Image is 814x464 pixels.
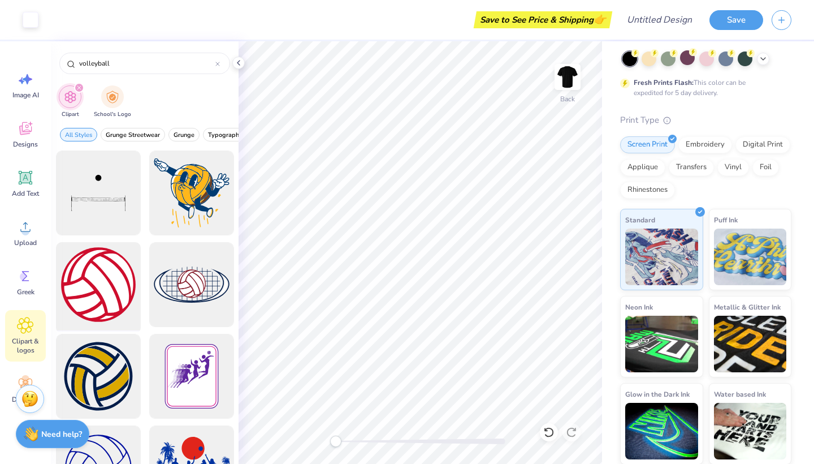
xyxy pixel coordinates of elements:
span: Puff Ink [714,214,738,226]
div: Applique [620,159,665,176]
img: Water based Ink [714,403,787,459]
span: Upload [14,238,37,247]
div: filter for Clipart [59,85,81,119]
span: Clipart [62,110,79,119]
div: Print Type [620,114,791,127]
div: Save to See Price & Shipping [477,11,609,28]
img: Back [556,66,579,88]
span: Typography [208,131,243,139]
span: Add Text [12,189,39,198]
button: filter button [60,128,97,141]
span: Image AI [12,91,39,100]
span: All Styles [65,131,92,139]
img: School's Logo Image [106,91,119,104]
span: Decorate [12,395,39,404]
div: Accessibility label [330,436,341,447]
button: filter button [168,128,200,141]
span: Standard [625,214,655,226]
span: 👉 [594,12,606,26]
strong: Fresh Prints Flash: [634,78,694,87]
div: Screen Print [620,136,675,153]
div: This color can be expedited for 5 day delivery. [634,78,773,98]
img: Metallic & Glitter Ink [714,316,787,372]
span: Grunge [174,131,194,139]
input: Try "Stars" [78,58,215,69]
div: Rhinestones [620,182,675,199]
div: Vinyl [717,159,749,176]
button: filter button [94,85,131,119]
span: Glow in the Dark Ink [625,388,690,400]
span: Greek [17,287,34,297]
div: filter for School's Logo [94,85,131,119]
div: Transfers [669,159,714,176]
div: Digital Print [735,136,790,153]
span: School's Logo [94,110,131,119]
button: filter button [59,85,81,119]
button: filter button [203,128,248,141]
button: filter button [101,128,165,141]
img: Neon Ink [625,316,698,372]
input: Untitled Design [618,8,701,31]
img: Standard [625,229,698,285]
span: Designs [13,140,38,149]
span: Grunge Streetwear [106,131,160,139]
div: Embroidery [678,136,732,153]
span: Neon Ink [625,301,653,313]
span: Clipart & logos [7,337,44,355]
img: Clipart Image [64,91,77,104]
div: Back [560,94,575,104]
span: Metallic & Glitter Ink [714,301,781,313]
img: Glow in the Dark Ink [625,403,698,459]
img: Puff Ink [714,229,787,285]
strong: Need help? [41,429,82,440]
button: Save [709,10,763,30]
div: Foil [752,159,779,176]
span: Water based Ink [714,388,766,400]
